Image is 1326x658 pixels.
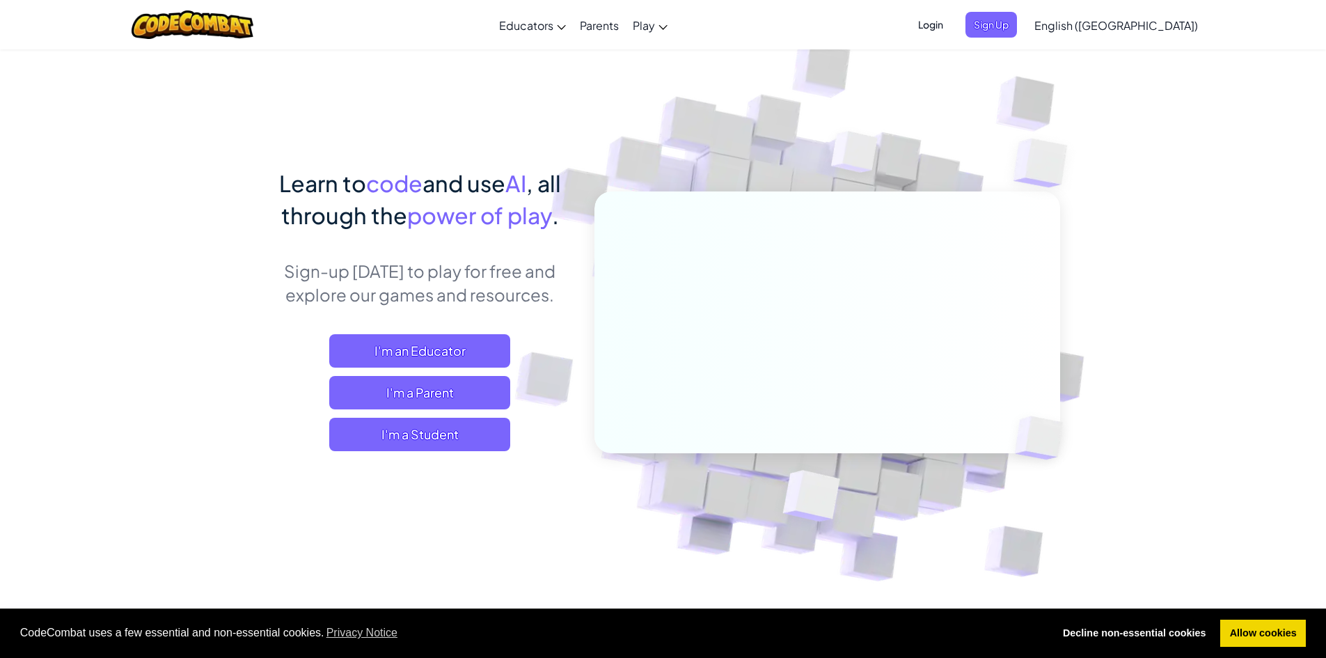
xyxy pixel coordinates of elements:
button: Login [910,12,952,38]
a: I'm a Parent [329,376,510,409]
p: Sign-up [DATE] to play for free and explore our games and resources. [267,259,574,306]
img: Overlap cubes [805,104,905,207]
a: Parents [573,6,626,44]
a: Play [626,6,674,44]
span: Educators [499,18,553,33]
button: I'm a Student [329,418,510,451]
img: CodeCombat logo [132,10,253,39]
button: Sign Up [965,12,1017,38]
img: Overlap cubes [986,104,1106,222]
span: CodeCombat uses a few essential and non-essential cookies. [20,622,1043,643]
span: and use [423,169,505,197]
a: learn more about cookies [324,622,400,643]
span: Learn to [279,169,366,197]
a: English ([GEOGRAPHIC_DATA]) [1027,6,1205,44]
a: I'm an Educator [329,334,510,368]
img: Overlap cubes [748,441,873,556]
a: allow cookies [1220,620,1306,648]
a: deny cookies [1053,620,1215,648]
span: power of play [407,201,552,229]
span: code [366,169,423,197]
span: English ([GEOGRAPHIC_DATA]) [1034,18,1198,33]
img: Overlap cubes [991,387,1096,489]
a: Educators [492,6,573,44]
span: . [552,201,559,229]
span: Play [633,18,655,33]
span: AI [505,169,526,197]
